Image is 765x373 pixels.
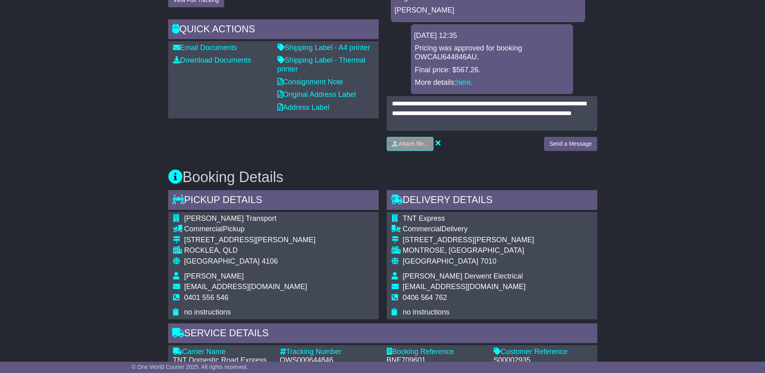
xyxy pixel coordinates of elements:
[277,56,366,73] a: Shipping Label - Thermal printer
[480,257,496,265] span: 7010
[403,225,534,234] div: Delivery
[173,348,272,356] div: Carrier Name
[184,214,277,222] span: [PERSON_NAME] Transport
[395,6,581,15] p: [PERSON_NAME]
[184,225,223,233] span: Commercial
[494,348,592,356] div: Customer Reference
[403,293,447,302] span: 0406 564 762
[184,246,316,255] div: ROCKLEA, QLD
[173,356,272,365] div: TNT Domestic Road Express
[184,272,244,280] span: [PERSON_NAME]
[277,78,343,86] a: Consignment Note
[403,257,478,265] span: [GEOGRAPHIC_DATA]
[184,283,307,291] span: [EMAIL_ADDRESS][DOMAIN_NAME]
[184,225,316,234] div: Pickup
[403,272,523,280] span: [PERSON_NAME] Derwent Electrical
[168,169,597,185] h3: Booking Details
[173,44,237,52] a: Email Documents
[414,31,570,40] div: [DATE] 12:35
[184,257,260,265] span: [GEOGRAPHIC_DATA]
[403,214,445,222] span: TNT Express
[387,348,486,356] div: Booking Reference
[494,356,592,365] div: S00002935
[168,190,379,212] div: Pickup Details
[415,66,569,75] p: Final price: $567.26.
[262,257,278,265] span: 4106
[168,323,597,345] div: Service Details
[403,246,534,255] div: MONTROSE, [GEOGRAPHIC_DATA]
[184,308,231,316] span: no instructions
[131,364,248,370] span: © One World Courier 2025. All rights reserved.
[403,236,534,245] div: [STREET_ADDRESS][PERSON_NAME]
[403,308,450,316] span: no instructions
[387,190,597,212] div: Delivery Details
[544,137,597,151] button: Send a Message
[280,356,379,365] div: OWS000644846
[415,44,569,61] p: Pricing was approved for booking OWCAU644846AU.
[168,19,379,41] div: Quick Actions
[184,293,229,302] span: 0401 556 546
[403,283,526,291] span: [EMAIL_ADDRESS][DOMAIN_NAME]
[387,356,486,365] div: BNE709601
[184,236,316,245] div: [STREET_ADDRESS][PERSON_NAME]
[173,56,251,64] a: Download Documents
[456,78,471,86] a: here
[277,44,370,52] a: Shipping Label - A4 printer
[280,348,379,356] div: Tracking Number
[277,90,356,98] a: Original Address Label
[415,78,569,87] p: More details: .
[277,103,329,111] a: Address Label
[403,225,442,233] span: Commercial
